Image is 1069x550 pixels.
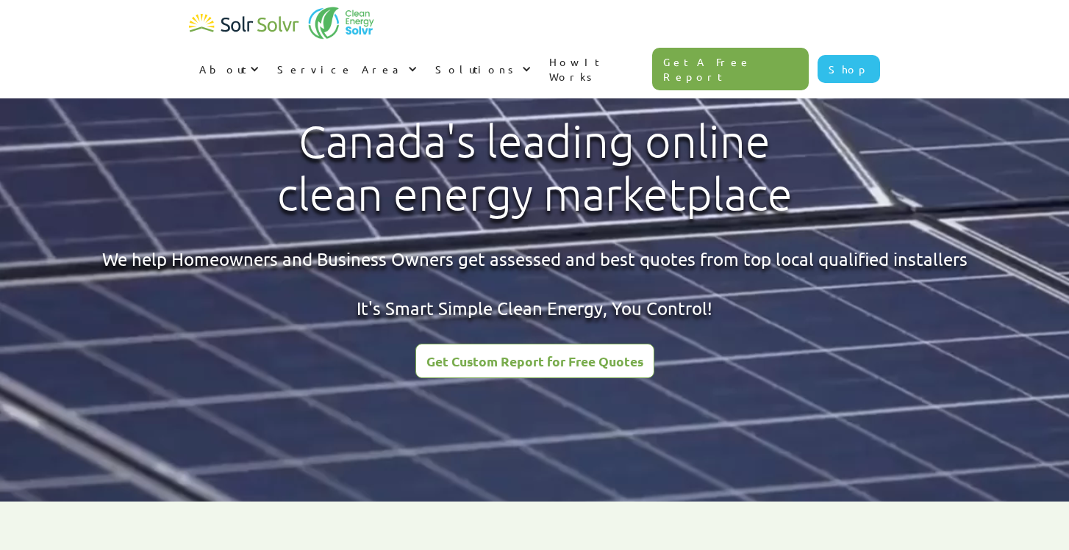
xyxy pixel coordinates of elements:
div: About [189,47,267,91]
div: Get Custom Report for Free Quotes [426,355,643,368]
div: Solutions [435,62,518,76]
a: Get Custom Report for Free Quotes [415,344,654,378]
div: We help Homeowners and Business Owners get assessed and best quotes from top local qualified inst... [102,247,968,321]
div: Service Area [267,47,425,91]
a: How It Works [539,40,652,98]
h1: Canada's leading online clean energy marketplace [265,115,805,221]
div: About [199,62,246,76]
a: Get A Free Report [652,48,809,90]
a: Shop [818,55,880,83]
div: Service Area [277,62,404,76]
div: Solutions [425,47,539,91]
